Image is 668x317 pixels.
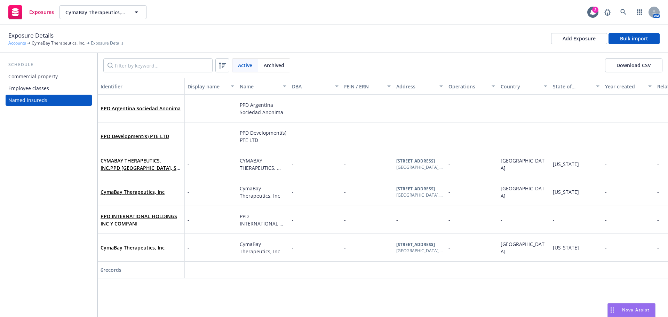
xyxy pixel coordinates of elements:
span: - [188,244,189,251]
div: Operations [448,83,487,90]
b: [STREET_ADDRESS] [396,186,435,192]
span: [GEOGRAPHIC_DATA] [501,157,544,171]
span: - [344,161,346,167]
span: - [188,105,189,112]
div: [GEOGRAPHIC_DATA] , CA , 94560 [396,164,443,171]
span: PPD Argentina Sociedad Anonima [240,102,283,116]
span: - [605,133,607,140]
span: Archived [264,62,284,69]
button: Country [498,78,550,95]
span: - [605,189,607,195]
span: - [344,244,346,251]
a: CymaBay Therapeutics, Inc [101,189,165,195]
span: - [553,216,555,223]
div: Year created [605,83,644,90]
div: Drag to move [608,303,617,317]
div: Address [396,83,435,90]
span: - [553,133,555,140]
span: - [396,105,398,112]
a: Report a Bug [601,5,614,19]
span: - [396,216,398,223]
span: - [605,216,607,223]
button: State of incorporation or jurisdiction [550,78,602,95]
span: - [657,133,659,140]
a: Exposures [6,2,57,22]
span: - [292,161,294,167]
div: Schedule [6,61,92,68]
span: - [657,244,659,251]
a: Employee classes [6,83,92,94]
button: Name [237,78,289,95]
span: - [657,161,659,167]
span: - [501,133,502,140]
span: Exposure Details [91,40,124,46]
a: PPD INTERNATIONAL HOLDINGS INC Y COMPANI [101,213,177,227]
span: [GEOGRAPHIC_DATA] [501,185,544,199]
button: Identifier [98,78,185,95]
span: - [292,216,294,223]
a: PPD Development(s) PTE LTD [101,133,169,140]
div: FEIN / ERN [344,83,383,90]
div: Display name [188,83,226,90]
span: PPD INTERNATIONAL HOLDINGS INC Y COMPANI [240,213,283,241]
span: [GEOGRAPHIC_DATA] [501,241,544,255]
span: - [448,189,450,195]
span: CymaBay Therapeutics, Inc. [65,9,126,16]
span: Active [238,62,252,69]
a: CYMABAY THERAPEUTICS, INC.PPD [GEOGRAPHIC_DATA], SA DE CV [101,157,180,179]
span: Nova Assist [622,307,650,313]
a: Accounts [8,40,26,46]
span: - [448,244,450,251]
span: - [188,160,189,168]
button: Nova Assist [607,303,655,317]
a: Commercial property [6,71,92,82]
span: - [605,244,607,251]
button: Address [393,78,446,95]
b: [STREET_ADDRESS] [396,158,435,164]
span: PPD Development(s) PTE LTD [240,129,288,143]
div: [GEOGRAPHIC_DATA] , CA , 94560 [396,192,443,198]
a: CymaBay Therapeutics, Inc. [32,40,85,46]
span: - [605,161,607,167]
button: Display name [185,78,237,95]
button: Year created [602,78,654,95]
div: Bulk import [620,33,648,44]
span: CymaBay Therapeutics, Inc [101,244,165,251]
span: - [292,133,294,140]
span: - [188,216,189,223]
span: [US_STATE] [553,244,579,251]
span: - [344,189,346,195]
span: - [448,161,450,167]
div: Country [501,83,540,90]
span: - [188,133,189,140]
span: PPD INTERNATIONAL HOLDINGS INC Y COMPANI [101,213,182,227]
div: [GEOGRAPHIC_DATA] , CA , 94560 [396,248,443,254]
span: - [605,105,607,112]
span: - [657,216,659,223]
span: CymaBay Therapeutics, Inc [101,188,165,196]
span: - [501,216,502,223]
div: State of incorporation or jurisdiction [553,83,592,90]
div: Employee classes [8,83,49,94]
button: Operations [446,78,498,95]
span: - [448,133,450,140]
div: Add Exposure [563,33,596,44]
a: PPD Argentina Sociedad Anonima [101,105,181,112]
span: - [448,216,450,223]
span: [US_STATE] [553,189,579,195]
span: - [292,189,294,195]
span: - [292,105,294,112]
span: Exposures [29,9,54,15]
span: Exposure Details [8,31,54,40]
span: - [657,105,659,112]
span: - [396,133,398,140]
span: PPD Development(s) PTE LTD [101,133,169,140]
button: CymaBay Therapeutics, Inc. [59,5,146,19]
div: Name [240,83,279,90]
a: Search [617,5,630,19]
span: - [188,188,189,196]
button: DBA [289,78,341,95]
div: DBA [292,83,331,90]
span: CymaBay Therapeutics, Inc [240,241,280,255]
